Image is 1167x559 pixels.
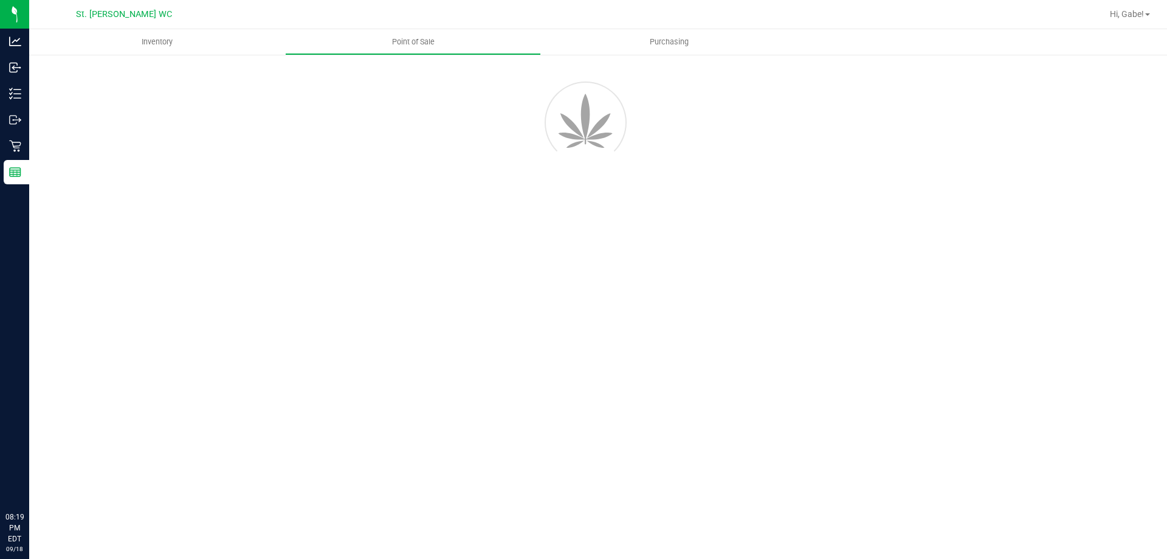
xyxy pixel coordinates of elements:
inline-svg: Inventory [9,88,21,100]
a: Point of Sale [285,29,541,55]
inline-svg: Retail [9,140,21,152]
inline-svg: Inbound [9,61,21,74]
span: St. [PERSON_NAME] WC [76,9,172,19]
inline-svg: Reports [9,166,21,178]
p: 09/18 [5,544,24,554]
span: Point of Sale [376,36,451,47]
span: Hi, Gabe! [1110,9,1144,19]
span: Purchasing [633,36,705,47]
a: Inventory [29,29,285,55]
p: 08:19 PM EDT [5,512,24,544]
a: Purchasing [541,29,797,55]
inline-svg: Analytics [9,35,21,47]
span: Inventory [125,36,189,47]
inline-svg: Outbound [9,114,21,126]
